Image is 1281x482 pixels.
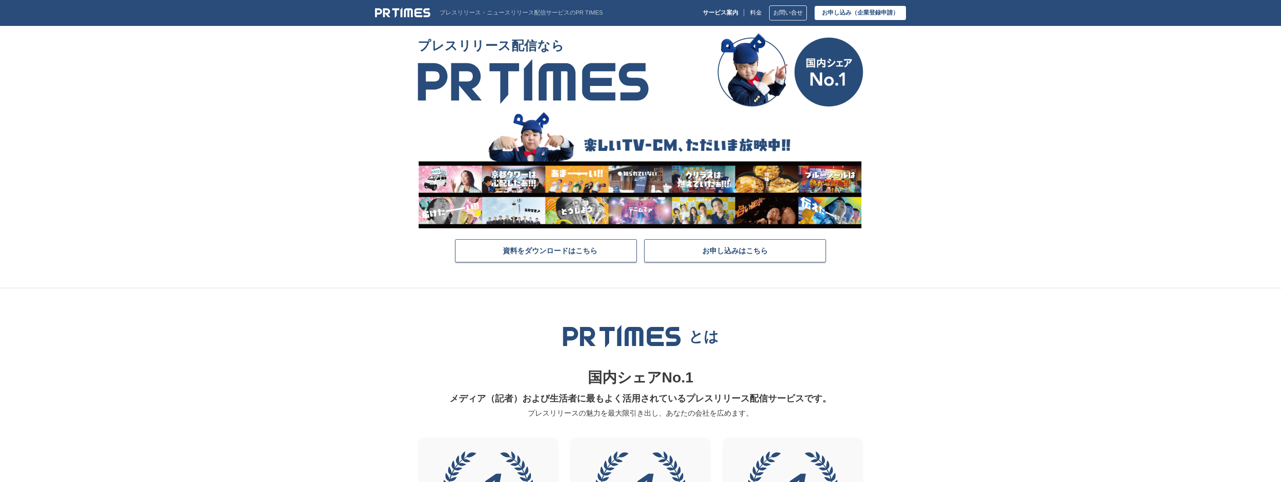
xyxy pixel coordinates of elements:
p: サービス案内 [703,10,738,16]
p: とは [689,327,719,345]
a: 料金 [750,10,762,16]
img: PR TIMES [418,59,649,104]
span: 資料をダウンロードはこちら [503,246,597,255]
img: 国内シェア No.1 [717,33,863,107]
a: 資料をダウンロードはこちら [455,239,637,262]
a: お申し込みはこちら [644,239,826,262]
a: お問い合せ [769,5,807,20]
img: 楽しいTV-CM、ただいま放映中!! [418,110,861,228]
span: （企業登録申請） [851,9,899,16]
span: プレスリリース配信なら [418,33,649,59]
p: プレスリリースの魅力を最大限引き出し、あなたの会社を広めます。 [423,407,858,419]
a: お申し込み（企業登録申請） [815,6,906,20]
img: PR TIMES [375,7,430,18]
p: プレスリリース・ニュースリリース配信サービスのPR TIMES [440,10,603,16]
p: 国内シェアNo.1 [423,366,858,389]
img: PR TIMES [562,325,681,348]
p: メディア（記者）および生活者に最もよく活用されているプレスリリース配信サービスです。 [423,389,858,407]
